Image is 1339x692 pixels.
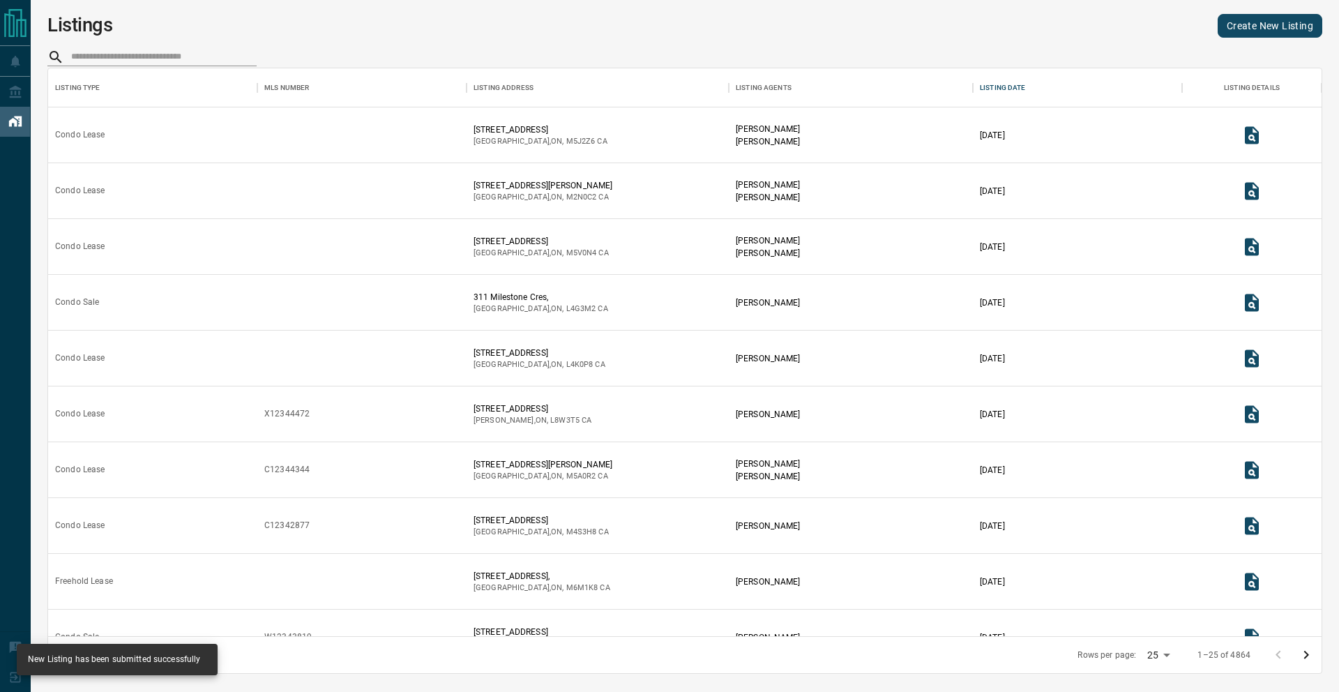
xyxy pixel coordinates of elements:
span: m5v0n4 [566,248,597,257]
button: Go to next page [1292,641,1320,669]
p: [DATE] [980,464,1005,476]
p: [GEOGRAPHIC_DATA] , ON , CA [474,359,605,370]
p: [DATE] [980,352,1005,365]
p: [GEOGRAPHIC_DATA] , ON , CA [474,136,607,147]
div: New Listing has been submitted successfully [28,648,201,671]
p: [STREET_ADDRESS][PERSON_NAME] [474,458,612,471]
span: l4g3m2 [566,304,596,313]
p: [DATE] [980,576,1005,588]
p: [PERSON_NAME] [736,408,800,421]
p: [STREET_ADDRESS] [474,235,609,248]
p: [PERSON_NAME] [736,458,800,470]
p: [DATE] [980,631,1005,644]
div: Condo Lease [55,129,105,141]
p: [PERSON_NAME] [736,234,800,247]
button: View Listing Details [1238,345,1266,373]
p: 311 Milestone Cres, [474,291,608,303]
div: C12344344 [264,464,310,476]
p: [STREET_ADDRESS][PERSON_NAME] [474,179,612,192]
p: [PERSON_NAME] [736,191,800,204]
div: C12342877 [264,520,310,532]
div: Condo Lease [55,352,105,364]
span: l4k0p8 [566,360,593,369]
div: MLS Number [257,68,467,107]
p: [PERSON_NAME] [736,123,800,135]
div: Condo Lease [55,464,105,476]
div: Listing Type [55,68,100,107]
p: [DATE] [980,185,1005,197]
p: [STREET_ADDRESS] [474,514,609,527]
span: l8w3t5 [550,416,580,425]
span: m5j2z6 [566,137,596,146]
p: [PERSON_NAME] [736,470,800,483]
div: Listing Type [48,68,257,107]
p: [PERSON_NAME] [736,576,800,588]
p: [PERSON_NAME] [736,352,800,365]
p: [STREET_ADDRESS] [474,403,591,415]
p: [DATE] [980,296,1005,309]
p: [GEOGRAPHIC_DATA] , ON , CA [474,303,608,315]
div: Condo Sale [55,631,99,643]
button: View Listing Details [1238,233,1266,261]
span: m5a0r2 [566,472,596,481]
span: m6m1k8 [566,583,598,592]
div: Listing Details [1182,68,1322,107]
button: View Listing Details [1238,456,1266,484]
div: Listing Agents [729,68,973,107]
p: [PERSON_NAME] [736,179,800,191]
p: [STREET_ADDRESS] [474,347,605,359]
div: W12343819 [264,631,312,643]
p: 1–25 of 4864 [1197,649,1250,661]
p: [DATE] [980,241,1005,253]
p: [PERSON_NAME] [736,247,800,259]
p: [PERSON_NAME] [736,135,800,148]
button: View Listing Details [1238,177,1266,205]
p: [GEOGRAPHIC_DATA] , ON , CA [474,192,612,203]
p: Rows per page: [1077,649,1136,661]
p: [GEOGRAPHIC_DATA] , ON , CA [474,471,612,482]
div: Listing Date [973,68,1182,107]
p: [PERSON_NAME] , ON , CA [474,415,591,426]
div: Listing Address [467,68,729,107]
div: Listing Agents [736,68,792,107]
p: [PERSON_NAME] [736,631,800,644]
p: [DATE] [980,520,1005,532]
div: Condo Lease [55,520,105,532]
button: View Listing Details [1238,289,1266,317]
p: [STREET_ADDRESS] [474,626,607,638]
a: Create New Listing [1218,14,1322,38]
span: m2n0c2 [566,193,597,202]
div: MLS Number [264,68,309,107]
p: [GEOGRAPHIC_DATA] , ON , CA [474,248,609,259]
div: Listing Date [980,68,1026,107]
div: 25 [1142,645,1175,665]
div: Listing Address [474,68,534,107]
div: Condo Lease [55,185,105,197]
div: Condo Sale [55,296,99,308]
button: View Listing Details [1238,121,1266,149]
div: Listing Details [1224,68,1280,107]
div: Freehold Lease [55,576,113,587]
p: [GEOGRAPHIC_DATA] , ON , CA [474,527,609,538]
button: View Listing Details [1238,624,1266,652]
button: View Listing Details [1238,512,1266,540]
p: [PERSON_NAME] [736,296,800,309]
p: [DATE] [980,129,1005,142]
p: [STREET_ADDRESS] [474,123,607,136]
div: X12344472 [264,408,310,420]
h1: Listings [47,14,113,36]
button: View Listing Details [1238,568,1266,596]
p: [DATE] [980,408,1005,421]
p: [STREET_ADDRESS], [474,570,610,582]
div: Condo Lease [55,408,105,420]
p: [PERSON_NAME] [736,520,800,532]
span: m4s3h8 [566,527,597,536]
button: View Listing Details [1238,400,1266,428]
p: [GEOGRAPHIC_DATA] , ON , CA [474,582,610,594]
div: Condo Lease [55,241,105,253]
